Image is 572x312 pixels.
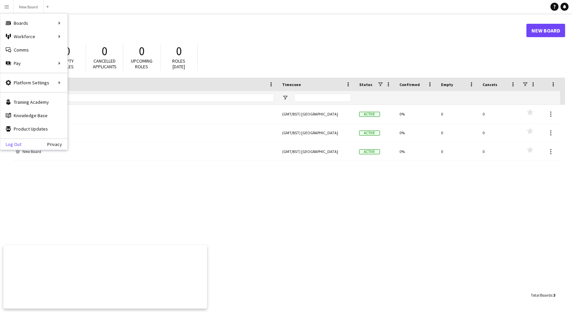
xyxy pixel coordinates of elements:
span: Confirmed [399,82,420,87]
button: Open Filter Menu [282,95,288,101]
span: Cancelled applicants [93,58,117,70]
a: Privacy [47,142,67,147]
a: Ad Hoc Jobs [16,105,274,124]
span: 0 [102,44,108,59]
a: Product Updates [0,122,67,136]
div: (GMT/BST) [GEOGRAPHIC_DATA] [278,124,355,142]
div: : [531,289,555,302]
span: Active [359,131,380,136]
div: 0 [479,124,520,142]
span: Timezone [282,82,301,87]
span: 3 [553,293,555,298]
div: (GMT/BST) [GEOGRAPHIC_DATA] [278,105,355,123]
a: Log Out [0,142,21,147]
a: Training Academy [0,95,67,109]
span: Status [359,82,372,87]
a: New Board [16,124,274,142]
div: 0 [437,105,479,123]
button: New Board [14,0,44,13]
a: Knowledge Base [0,109,67,122]
div: 0 [437,142,479,161]
input: Board name Filter Input [28,94,274,102]
span: 0 [139,44,145,59]
span: Empty [441,82,453,87]
input: Timezone Filter Input [294,94,351,102]
span: Total Boards [531,293,552,298]
span: Active [359,149,380,154]
div: Workforce [0,30,67,43]
span: 0 [176,44,182,59]
span: Upcoming roles [131,58,152,70]
div: (GMT/BST) [GEOGRAPHIC_DATA] [278,142,355,161]
div: 0% [395,124,437,142]
h1: Boards [12,25,526,35]
div: 0 [437,124,479,142]
div: Platform Settings [0,76,67,89]
div: 0 [479,105,520,123]
a: New Board [526,24,565,37]
div: 0% [395,142,437,161]
a: Comms [0,43,67,57]
div: Boards [0,16,67,30]
iframe: Popup CTA [3,245,207,309]
div: 0% [395,105,437,123]
div: Pay [0,57,67,70]
span: Roles [DATE] [173,58,186,70]
span: Cancels [483,82,497,87]
span: Active [359,112,380,117]
div: 0 [479,142,520,161]
a: New Board [16,142,274,161]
